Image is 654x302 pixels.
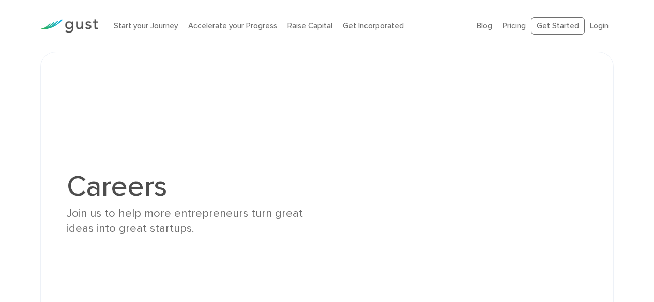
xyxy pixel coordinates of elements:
div: Join us to help more entrepreneurs turn great ideas into great startups. [67,206,319,236]
h1: Careers [67,172,319,201]
a: Login [590,21,609,30]
a: Accelerate your Progress [188,21,277,30]
a: Get Started [531,17,585,35]
img: Gust Logo [40,19,98,33]
a: Pricing [503,21,526,30]
a: Raise Capital [287,21,332,30]
a: Get Incorporated [343,21,404,30]
a: Blog [477,21,492,30]
a: Start your Journey [114,21,178,30]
